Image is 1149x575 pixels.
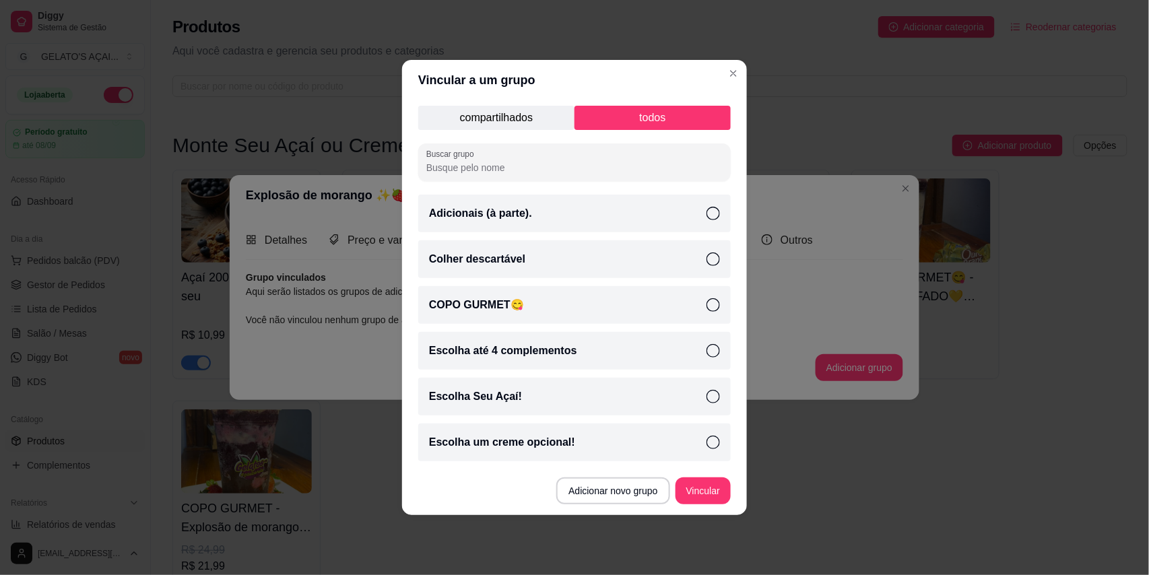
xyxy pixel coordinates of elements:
p: Colher descartável [429,251,525,267]
p: Escolha até 4 complementos [429,343,577,359]
p: Escolha um creme opcional! [429,434,575,450]
p: COPO GURMET😋 [429,297,524,313]
button: Adicionar novo grupo [556,477,669,504]
header: Vincular a um grupo [402,60,747,100]
p: Adicionais (à parte). [429,205,532,222]
button: Vincular [676,477,731,504]
p: Escolha Seu Açaí! [429,388,522,405]
p: todos [574,106,731,130]
p: compartilhados [418,106,574,130]
label: Buscar grupo [426,148,479,160]
input: Buscar grupo [426,161,723,174]
button: Close [723,63,744,84]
